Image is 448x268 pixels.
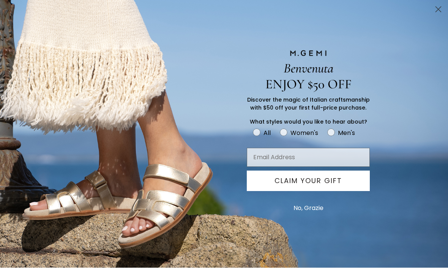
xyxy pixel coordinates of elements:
div: Men's [338,129,355,138]
input: Email Address [247,148,370,167]
img: M.GEMI [289,50,327,57]
span: ENJOY $50 OFF [265,77,352,92]
button: Close dialog [432,3,445,16]
span: Benvenuta [284,61,333,77]
button: No, Grazie [290,199,327,218]
span: What styles would you like to hear about? [250,118,367,126]
div: Women's [290,129,318,138]
div: All [263,129,271,138]
span: Discover the magic of Italian craftsmanship with $50 off your first full-price purchase. [247,96,370,112]
button: CLAIM YOUR GIFT [247,171,370,191]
